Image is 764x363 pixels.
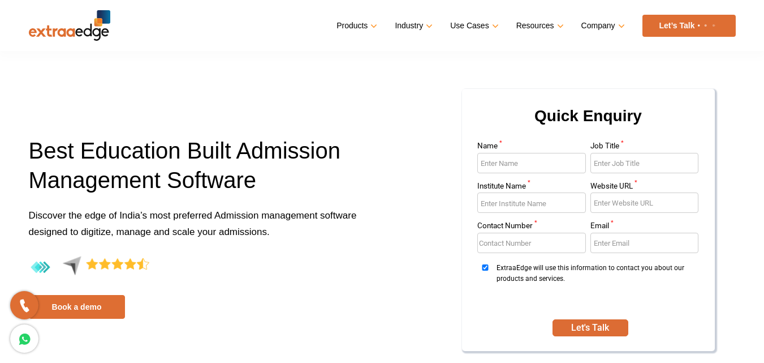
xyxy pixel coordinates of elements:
label: Website URL [590,182,699,193]
input: Enter Contact Number [477,233,586,253]
input: Enter Website URL [590,193,699,213]
button: SUBMIT [553,319,628,336]
input: ExtraaEdge will use this information to contact you about our products and services. [477,264,493,271]
a: Use Cases [450,18,496,34]
a: Company [581,18,623,34]
h2: Quick Enquiry [476,103,701,142]
input: Enter Job Title [590,153,699,173]
img: rating-by-customers [29,256,149,279]
input: Enter Email [590,233,699,253]
a: Let’s Talk [642,15,736,37]
a: Products [336,18,375,34]
a: Industry [395,18,430,34]
input: Enter Institute Name [477,193,586,213]
h1: Best Education Built Admission Management Software [29,136,374,207]
a: Resources [516,18,562,34]
span: Discover the edge of India’s most preferred Admission management software designed to digitize, m... [29,210,357,237]
input: Enter Name [477,153,586,173]
a: Book a demo [29,295,125,319]
span: ExtraaEdge will use this information to contact you about our products and services. [497,263,695,305]
label: Contact Number [477,222,586,233]
label: Institute Name [477,182,586,193]
label: Email [590,222,699,233]
label: Name [477,142,586,153]
label: Job Title [590,142,699,153]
